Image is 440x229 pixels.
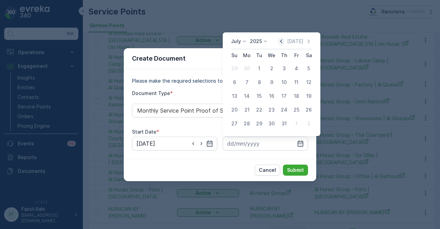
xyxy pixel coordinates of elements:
div: 22 [254,104,265,115]
div: 1 [254,63,265,74]
th: Tuesday [253,49,265,62]
div: 11 [291,77,302,88]
div: 15 [254,91,265,102]
th: Sunday [228,49,241,62]
div: 20 [229,104,240,115]
label: Document Type [132,90,170,96]
div: 29 [229,63,240,74]
div: 9 [266,77,277,88]
div: 14 [241,91,252,102]
div: 18 [291,91,302,102]
div: 4 [291,63,302,74]
div: 30 [266,118,277,129]
th: Friday [290,49,302,62]
th: Thursday [278,49,290,62]
p: Please make the required selections to create your document. [132,77,308,84]
p: 2025 [250,38,262,45]
div: 26 [303,104,314,115]
div: 8 [254,77,265,88]
div: 10 [278,77,289,88]
input: dd/mm/yyyy [223,137,308,150]
div: 27 [229,118,240,129]
div: 30 [241,63,252,74]
div: 16 [266,91,277,102]
div: 5 [303,63,314,74]
p: [DATE] [287,38,303,45]
div: 28 [241,118,252,129]
div: 24 [278,104,289,115]
label: Start Date [132,129,156,135]
div: 25 [291,104,302,115]
div: 13 [229,91,240,102]
th: Wednesday [265,49,278,62]
th: Monday [241,49,253,62]
button: Cancel [255,165,280,176]
th: Saturday [302,49,315,62]
div: 29 [254,118,265,129]
p: Cancel [259,167,276,174]
div: 2 [266,63,277,74]
div: 17 [278,91,289,102]
div: 1 [291,118,302,129]
div: 21 [241,104,252,115]
div: 3 [278,63,289,74]
div: 31 [278,118,289,129]
div: 12 [303,77,314,88]
div: 19 [303,91,314,102]
div: 2 [303,118,314,129]
p: July [231,38,241,45]
p: Submit [287,167,304,174]
input: dd/mm/yyyy [132,137,217,150]
div: 7 [241,77,252,88]
p: Create Document [132,54,186,63]
button: Submit [283,165,308,176]
div: 6 [229,77,240,88]
div: 23 [266,104,277,115]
